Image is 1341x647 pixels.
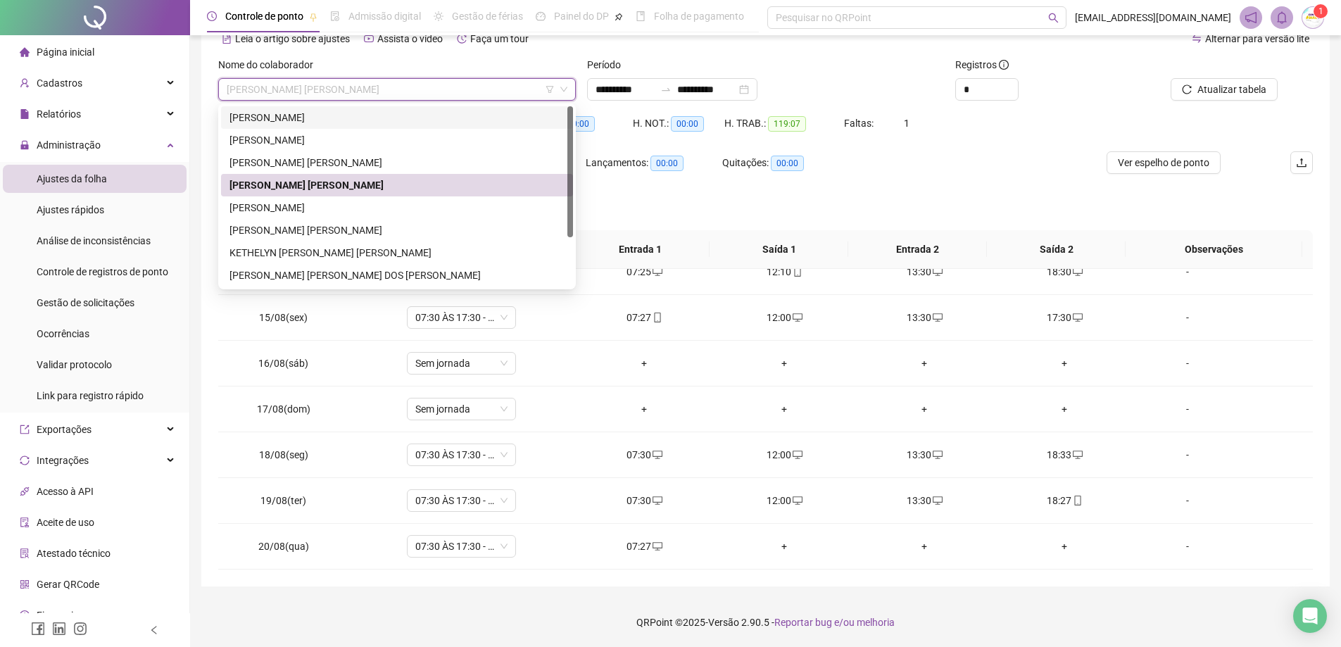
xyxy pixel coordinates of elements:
[221,264,573,287] div: MICHELE CARINE FLORES GOMES DOS SANTOS
[651,541,662,551] span: desktop
[571,230,710,269] th: Entrada 1
[904,118,909,129] span: 1
[1137,241,1291,257] span: Observações
[586,155,722,171] div: Lançamentos:
[633,115,724,132] div: H. NOT.:
[1048,13,1059,23] span: search
[20,486,30,496] span: api
[866,356,983,371] div: +
[987,230,1126,269] th: Saída 2
[586,539,703,554] div: 07:27
[229,155,565,170] div: [PERSON_NAME] [PERSON_NAME]
[364,34,374,44] span: youtube
[37,579,99,590] span: Gerar QRCode
[866,539,983,554] div: +
[221,129,573,151] div: ISABELLA WEISSMULLER DA SILVA
[221,174,573,196] div: KAREN ADRIANA DA SILVA PAZ
[771,156,804,171] span: 00:00
[207,11,217,21] span: clock-circle
[651,267,662,277] span: desktop
[636,11,646,21] span: book
[866,310,983,325] div: 13:30
[1006,493,1123,508] div: 18:27
[848,230,987,269] th: Entrada 2
[1006,401,1123,417] div: +
[31,622,45,636] span: facebook
[1071,267,1083,277] span: desktop
[1107,151,1221,174] button: Ver espelho de ponto
[415,444,508,465] span: 07:30 ÀS 17:30 - KAREN PAZ
[37,77,82,89] span: Cadastros
[586,264,703,279] div: 07:25
[726,310,843,325] div: 12:00
[37,517,94,528] span: Aceite de uso
[931,267,943,277] span: desktop
[866,264,983,279] div: 13:30
[1071,496,1083,505] span: mobile
[1146,264,1229,279] div: -
[37,610,82,621] span: Financeiro
[1006,264,1123,279] div: 18:30
[999,60,1009,70] span: info-circle
[791,267,802,277] span: mobile
[20,456,30,465] span: sync
[1071,450,1083,460] span: desktop
[1146,447,1229,463] div: -
[229,200,565,215] div: [PERSON_NAME]
[37,486,94,497] span: Acesso à API
[37,46,94,58] span: Página inicial
[931,496,943,505] span: desktop
[221,151,573,174] div: JENIFER PALOMA MADRUGA DA SILVA
[546,85,554,94] span: filter
[1146,310,1229,325] div: -
[1296,157,1307,168] span: upload
[37,424,92,435] span: Exportações
[586,356,703,371] div: +
[660,84,672,95] span: to
[37,390,144,401] span: Link para registro rápido
[587,57,630,73] label: Período
[229,177,565,193] div: [PERSON_NAME] [PERSON_NAME]
[258,541,309,552] span: 20/08(qua)
[1192,34,1202,44] span: swap
[221,241,573,264] div: KETHELYN SUZAN DA SILVA CERQUEIRA
[1146,493,1229,508] div: -
[470,33,529,44] span: Faça um tour
[20,78,30,88] span: user-add
[791,450,802,460] span: desktop
[710,230,848,269] th: Saída 1
[931,313,943,322] span: desktop
[377,33,443,44] span: Assista o vídeo
[218,57,322,73] label: Nome do colaborador
[1302,7,1323,28] img: 71702
[20,610,30,620] span: dollar
[1318,6,1323,16] span: 1
[1006,447,1123,463] div: 18:33
[20,140,30,150] span: lock
[37,235,151,246] span: Análise de inconsistências
[415,536,508,557] span: 07:30 ÀS 17:30 - KAREN PAZ
[1293,599,1327,633] div: Open Intercom Messenger
[651,450,662,460] span: desktop
[257,403,310,415] span: 17/08(dom)
[457,34,467,44] span: history
[1006,356,1123,371] div: +
[20,425,30,434] span: export
[615,13,623,21] span: pushpin
[1006,539,1123,554] div: +
[1197,82,1266,97] span: Atualizar tabela
[586,493,703,508] div: 07:30
[660,84,672,95] span: swap-right
[415,398,508,420] span: Sem jornada
[1276,11,1288,24] span: bell
[221,196,573,219] div: KAYTY COELHO DA SILVA
[651,313,662,322] span: mobile
[235,33,350,44] span: Leia o artigo sobre ajustes
[931,450,943,460] span: desktop
[708,617,739,628] span: Versão
[229,268,565,283] div: [PERSON_NAME] [PERSON_NAME] DOS [PERSON_NAME]
[586,401,703,417] div: +
[229,132,565,148] div: [PERSON_NAME]
[654,11,744,22] span: Folha de pagamento
[866,401,983,417] div: +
